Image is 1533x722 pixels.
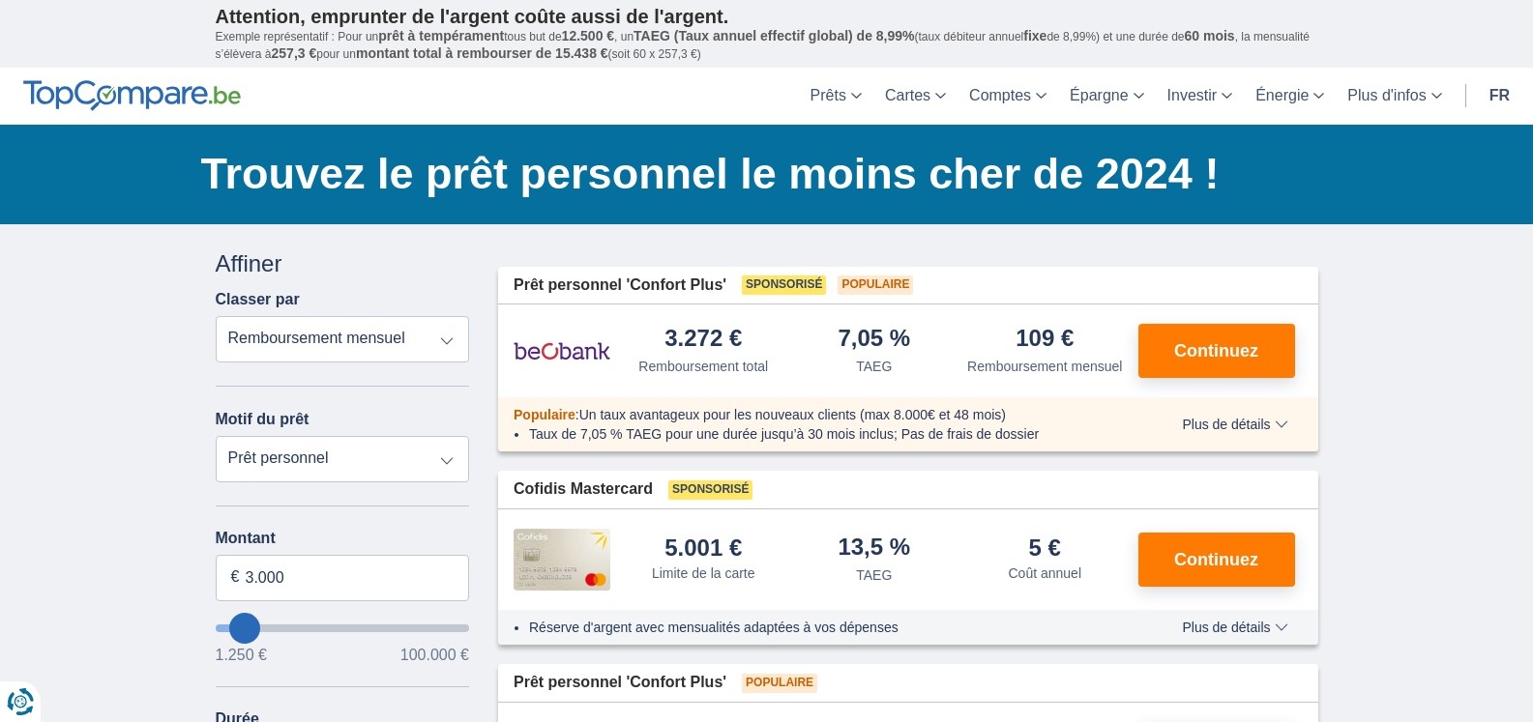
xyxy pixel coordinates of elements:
[216,5,1318,28] p: Attention, emprunter de l'argent coûte aussi de l'argent.
[1058,68,1156,125] a: Épargne
[216,247,470,280] div: Affiner
[216,624,470,632] input: wantToBorrow
[664,536,742,560] div: 5.001 €
[668,480,752,500] span: Sponsorisé
[378,28,504,43] span: prêt à tempérament
[634,28,914,43] span: TAEG (Taux annuel effectif global) de 8,99%
[1016,327,1074,353] div: 109 €
[1023,28,1047,43] span: fixe
[514,327,610,375] img: pret personnel Beobank
[498,405,1141,424] div: :
[23,80,241,111] img: TopCompare
[1174,342,1258,360] span: Continuez
[216,28,1318,63] p: Exemple représentatif : Pour un tous but de , un (taux débiteur annuel de 8,99%) et une durée de ...
[958,68,1058,125] a: Comptes
[742,275,826,295] span: Sponsorisé
[514,274,726,297] span: Prêt personnel 'Confort Plus'
[400,648,469,663] span: 100.000 €
[838,327,910,353] div: 7,05 %
[838,275,913,295] span: Populaire
[201,144,1318,204] h1: Trouvez le prêt personnel le moins cher de 2024 !
[1244,68,1336,125] a: Énergie
[1185,28,1235,43] span: 60 mois
[1138,533,1295,587] button: Continuez
[838,535,910,562] div: 13,5 %
[272,45,317,61] span: 257,3 €
[873,68,958,125] a: Cartes
[1336,68,1453,125] a: Plus d'infos
[1182,418,1287,431] span: Plus de détails
[514,672,726,694] span: Prêt personnel 'Confort Plus'
[1008,563,1081,583] div: Coût annuel
[856,357,892,376] div: TAEG
[967,357,1122,376] div: Remboursement mensuel
[514,529,610,591] img: pret personnel Cofidis CC
[652,563,755,583] div: Limite de la carte
[216,411,310,428] label: Motif du prêt
[514,478,653,501] span: Cofidis Mastercard
[356,45,608,61] span: montant total à rembourser de 15.438 €
[1029,536,1061,560] div: 5 €
[529,618,1126,637] li: Réserve d'argent avec mensualités adaptées à vos dépenses
[562,28,615,43] span: 12.500 €
[579,407,1006,422] span: Un taux avantageux pour les nouveaux clients (max 8.000€ et 48 mois)
[1156,68,1245,125] a: Investir
[1182,621,1287,634] span: Plus de détails
[1174,551,1258,568] span: Continuez
[231,566,240,589] span: €
[799,68,873,125] a: Prêts
[216,648,267,663] span: 1.250 €
[514,407,575,422] span: Populaire
[1138,324,1295,378] button: Continuez
[1478,68,1521,125] a: fr
[1167,620,1302,635] button: Plus de détails
[1167,417,1302,432] button: Plus de détails
[216,530,470,547] label: Montant
[216,291,300,308] label: Classer par
[529,424,1126,444] li: Taux de 7,05 % TAEG pour une durée jusqu’à 30 mois inclus; Pas de frais de dossier
[664,327,742,353] div: 3.272 €
[856,565,892,585] div: TAEG
[638,357,768,376] div: Remboursement total
[742,674,817,693] span: Populaire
